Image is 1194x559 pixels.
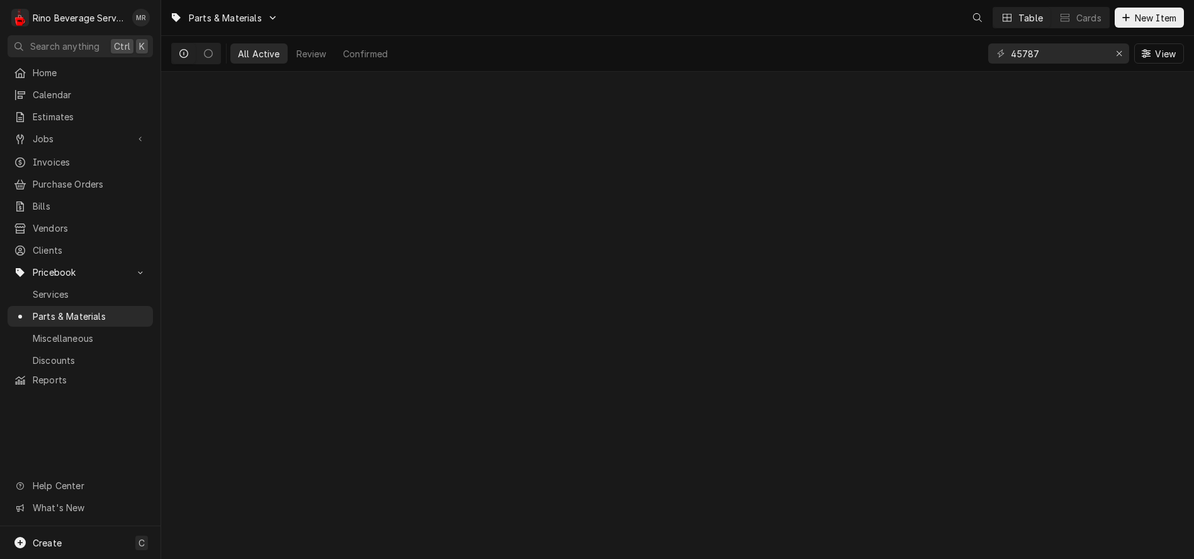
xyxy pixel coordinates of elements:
[8,196,153,217] a: Bills
[1109,43,1129,64] button: Erase input
[33,538,62,548] span: Create
[8,306,153,327] a: Parts & Materials
[114,40,130,53] span: Ctrl
[8,106,153,127] a: Estimates
[296,47,327,60] div: Review
[8,218,153,239] a: Vendors
[33,266,128,279] span: Pricebook
[138,536,145,550] span: C
[8,262,153,283] a: Go to Pricebook
[33,373,147,387] span: Reports
[33,332,147,345] span: Miscellaneous
[33,479,145,492] span: Help Center
[8,350,153,371] a: Discounts
[1076,11,1101,25] div: Cards
[33,222,147,235] span: Vendors
[139,40,145,53] span: K
[132,9,150,26] div: Melissa Rinehart's Avatar
[11,9,29,26] div: R
[8,370,153,390] a: Reports
[8,152,153,172] a: Invoices
[33,310,147,323] span: Parts & Materials
[343,47,388,60] div: Confirmed
[8,328,153,349] a: Miscellaneous
[33,200,147,213] span: Bills
[30,40,99,53] span: Search anything
[33,155,147,169] span: Invoices
[1011,43,1105,64] input: Keyword search
[33,66,147,79] span: Home
[1132,11,1179,25] span: New Item
[8,497,153,518] a: Go to What's New
[1134,43,1184,64] button: View
[33,288,147,301] span: Services
[8,84,153,105] a: Calendar
[33,110,147,123] span: Estimates
[33,501,145,514] span: What's New
[238,47,280,60] div: All Active
[33,354,147,367] span: Discounts
[33,244,147,257] span: Clients
[132,9,150,26] div: MR
[8,240,153,261] a: Clients
[33,88,147,101] span: Calendar
[1115,8,1184,28] button: New Item
[8,62,153,83] a: Home
[11,9,29,26] div: Rino Beverage Service's Avatar
[33,132,128,145] span: Jobs
[8,35,153,57] button: Search anythingCtrlK
[1152,47,1178,60] span: View
[8,174,153,195] a: Purchase Orders
[8,475,153,496] a: Go to Help Center
[1018,11,1043,25] div: Table
[967,8,988,28] button: Open search
[165,8,283,28] a: Go to Parts & Materials
[8,284,153,305] a: Services
[189,11,262,25] span: Parts & Materials
[8,128,153,149] a: Go to Jobs
[33,178,147,191] span: Purchase Orders
[33,11,125,25] div: Rino Beverage Service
